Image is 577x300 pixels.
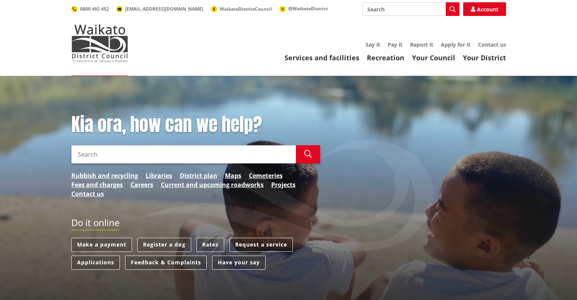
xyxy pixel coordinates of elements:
a: Libraries [146,171,172,180]
a: @WaikatoDistrict [280,5,328,12]
a: Your District [463,53,506,62]
a: 0800 492 452 [71,6,109,12]
a: Services and facilities [285,53,359,62]
a: District plan [180,171,217,180]
a: Have your say [212,256,266,270]
span: @WaikatoDistrict [288,5,328,12]
a: Contact us [71,189,104,198]
a: Say it [366,41,380,48]
a: Careers [130,180,153,189]
a: Projects [271,180,296,189]
a: Applications [71,256,120,270]
span: [EMAIL_ADDRESS][DOMAIN_NAME] [125,6,203,12]
h2: Do it online [71,217,119,231]
a: Request a service [230,238,293,252]
span: 0800 492 452 [80,6,109,12]
a: Feedback & Complaints [125,256,207,270]
a: Apply for it [441,41,470,48]
a: Make a payment [71,238,132,252]
a: WaikatoDistrictCouncil [211,6,272,12]
h1: Kia ora, how can we help? [71,114,320,136]
a: Register a dog [137,238,191,252]
span: WaikatoDistrictCouncil [220,6,272,12]
a: Pay it [388,41,402,48]
a: Contact us [478,41,506,48]
a: [EMAIL_ADDRESS][DOMAIN_NAME] [116,6,203,12]
a: Rubbish and recycling [71,171,138,180]
a: Fees and charges [71,180,123,189]
a: Report it [410,41,433,48]
a: Cemeteries [249,171,283,180]
a: Rates [197,238,224,252]
a: Current and upcoming roadworks [161,180,264,189]
img: Waikato District Council - Te Kaunihera aa Takiwaa o Waikato [71,24,128,62]
input: Search input [362,2,459,16]
a: Account [463,2,506,16]
a: Maps [225,171,241,180]
a: Your Council [412,53,455,62]
input: Search input [71,145,296,163]
a: Recreation [367,53,404,62]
